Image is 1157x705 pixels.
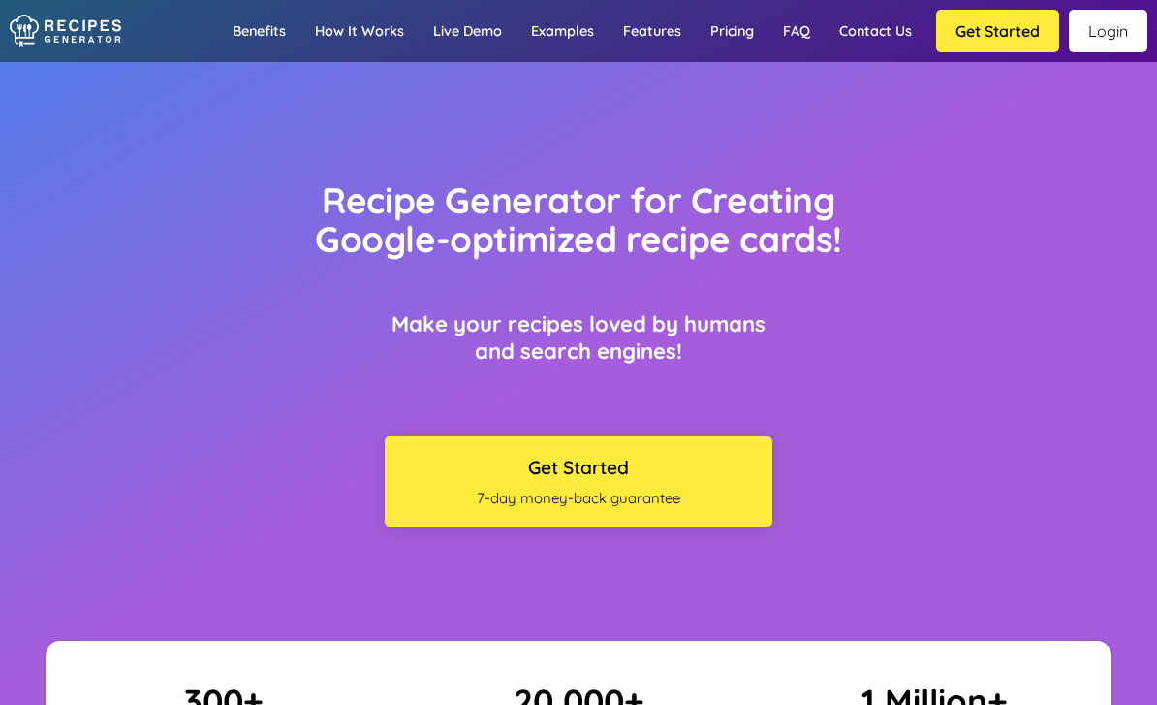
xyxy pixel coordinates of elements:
[609,3,696,59] a: Features
[385,436,772,527] button: Get Started7-day money-back guarantee
[394,489,763,507] span: 7-day money-back guarantee
[419,3,516,59] a: Live demo
[300,3,419,59] a: How it works
[516,3,609,59] a: Examples
[1069,10,1147,52] a: Login
[277,180,881,259] h1: Recipe Generator for Creating Google-optimized recipe cards!
[696,3,768,59] a: Pricing
[825,3,926,59] a: Contact us
[218,3,300,59] a: Benefits
[385,310,772,365] h3: Make your recipes loved by humans and search engines!
[768,3,825,59] a: FAQ
[936,10,1059,52] button: Get Started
